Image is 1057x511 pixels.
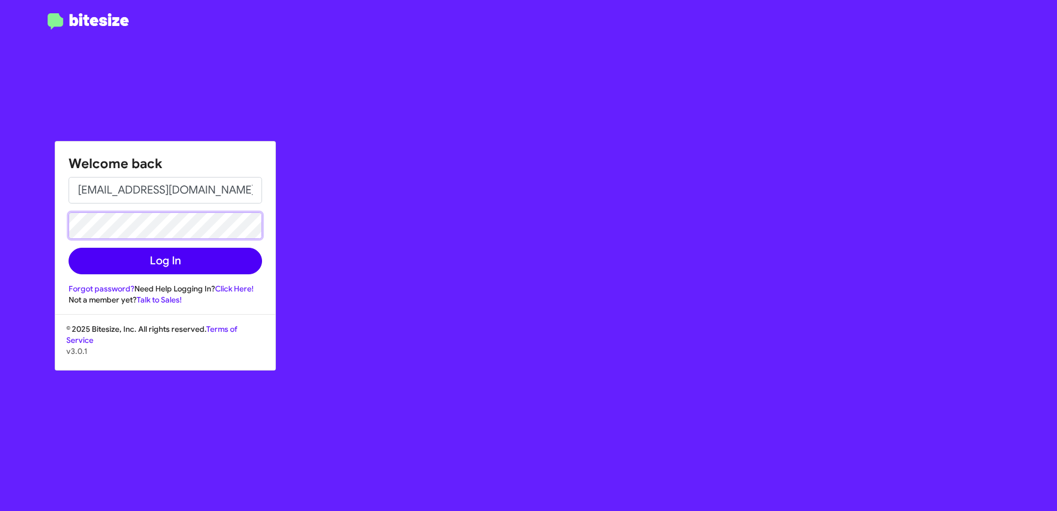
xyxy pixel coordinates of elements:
[69,284,134,294] a: Forgot password?
[69,177,262,204] input: Email address
[137,295,182,305] a: Talk to Sales!
[55,324,275,370] div: © 2025 Bitesize, Inc. All rights reserved.
[66,346,264,357] p: v3.0.1
[69,155,262,173] h1: Welcome back
[69,248,262,274] button: Log In
[215,284,254,294] a: Click Here!
[69,294,262,305] div: Not a member yet?
[66,324,237,345] a: Terms of Service
[69,283,262,294] div: Need Help Logging In?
